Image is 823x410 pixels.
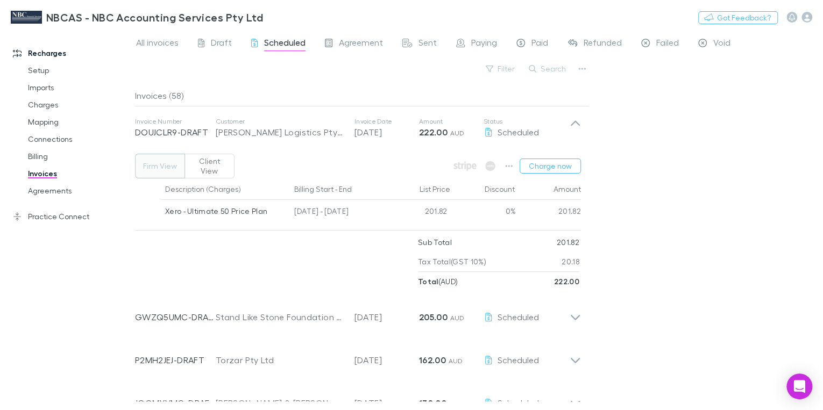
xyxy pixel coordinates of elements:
[17,131,139,148] a: Connections
[126,291,590,334] div: GWZQ5UMC-DRAFTStand Like Stone Foundation Ltd[DATE]205.00 AUDScheduled
[11,11,42,24] img: NBCAS - NBC Accounting Services Pty Ltd's Logo
[136,37,179,51] span: All invoices
[698,11,778,24] button: Got Feedback?
[135,311,216,323] p: GWZQ5UMC-DRAFT
[450,314,464,322] span: AUD
[135,154,185,178] button: Firm View
[135,126,216,139] p: DOUJCLR9-DRAFT
[450,129,464,137] span: AUD
[17,79,139,96] a: Imports
[126,334,590,377] div: P2MH2JEJ-DRAFTTorzar Pty Ltd[DATE]162.00 AUDScheduled
[713,37,730,51] span: Void
[135,397,216,409] p: JQQMYVMQ-DRAFT
[17,62,139,79] a: Setup
[419,398,446,408] strong: 130.00
[786,373,812,399] div: Open Intercom Messenger
[354,311,419,323] p: [DATE]
[480,62,521,75] button: Filter
[339,37,383,51] span: Agreement
[126,106,590,149] div: Invoice NumberDOUJCLR9-DRAFTCustomer[PERSON_NAME] Logistics Pty LtdInvoice Date[DATE]Amount222.00...
[17,113,139,131] a: Mapping
[418,272,458,291] p: ( AUD )
[185,154,235,178] button: Client View
[520,159,581,174] button: Charge now
[4,4,269,30] a: NBCAS - NBC Accounting Services Pty Ltd
[419,117,484,126] p: Amount
[562,252,579,271] p: 20.18
[216,311,344,323] div: Stand Like Stone Foundation Ltd
[354,126,419,139] p: [DATE]
[165,200,286,222] div: Xero - Ultimate 50 Price Plan
[354,354,419,366] p: [DATE]
[216,117,344,126] p: Customer
[554,277,579,286] strong: 222.00
[531,37,548,51] span: Paid
[419,355,446,365] strong: 162.00
[498,398,539,408] span: Scheduled
[354,397,419,409] p: [DATE]
[451,159,479,174] span: Available when invoice is finalised
[498,355,539,365] span: Scheduled
[656,37,679,51] span: Failed
[290,200,387,226] div: [DATE] - [DATE]
[387,200,451,226] div: 201.82
[211,37,232,51] span: Draft
[584,37,622,51] span: Refunded
[451,200,516,226] div: 0%
[418,277,438,286] strong: Total
[448,357,463,365] span: AUD
[135,117,216,126] p: Invoice Number
[17,182,139,199] a: Agreements
[471,37,497,51] span: Paying
[2,45,139,62] a: Recharges
[2,208,139,225] a: Practice Connect
[418,233,452,252] p: Sub Total
[419,312,448,322] strong: 205.00
[418,37,437,51] span: Sent
[523,62,572,75] button: Search
[216,397,344,409] div: [PERSON_NAME] & [PERSON_NAME]
[483,159,498,174] span: Available when invoice is finalised
[516,200,581,226] div: 201.82
[135,354,216,366] p: P2MH2JEJ-DRAFT
[498,312,539,322] span: Scheduled
[418,252,486,271] p: Tax Total (GST 10%)
[46,11,263,24] h3: NBCAS - NBC Accounting Services Pty Ltd
[264,37,306,51] span: Scheduled
[557,233,579,252] p: 201.82
[498,127,539,137] span: Scheduled
[449,400,463,408] span: AUD
[354,117,419,126] p: Invoice Date
[419,127,448,138] strong: 222.00
[17,165,139,182] a: Invoices
[216,354,344,366] div: Torzar Pty Ltd
[216,126,344,139] div: [PERSON_NAME] Logistics Pty Ltd
[17,148,139,165] a: Billing
[484,117,570,126] p: Status
[17,96,139,113] a: Charges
